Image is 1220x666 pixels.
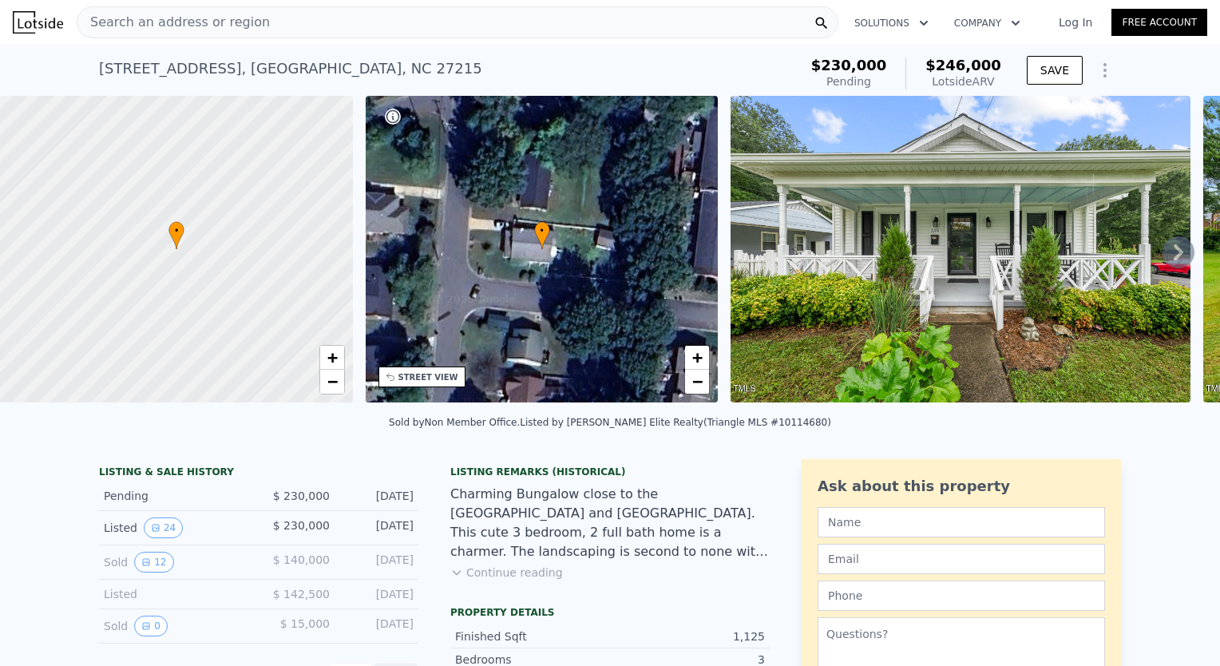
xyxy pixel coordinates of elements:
a: Zoom in [320,346,344,370]
span: $ 142,500 [273,588,330,601]
img: Lotside [13,11,63,34]
button: Company [941,9,1033,38]
div: [DATE] [343,552,414,573]
input: Name [818,507,1105,537]
button: Continue reading [450,565,563,581]
span: $ 230,000 [273,490,330,502]
div: • [534,221,550,249]
div: Listing Remarks (Historical) [450,466,770,478]
button: View historical data [134,552,173,573]
button: Solutions [842,9,941,38]
div: Listed [104,517,246,538]
span: $246,000 [925,57,1001,73]
div: [DATE] [343,517,414,538]
span: • [534,224,550,238]
a: Zoom out [320,370,344,394]
div: Lotside ARV [925,73,1001,89]
span: $ 15,000 [280,617,330,630]
button: View historical data [144,517,183,538]
button: Show Options [1089,54,1121,86]
span: $ 140,000 [273,553,330,566]
div: [DATE] [343,586,414,602]
div: Property details [450,606,770,619]
input: Phone [818,581,1105,611]
span: − [692,371,703,391]
a: Free Account [1111,9,1207,36]
div: 1,125 [610,628,765,644]
div: [DATE] [343,488,414,504]
div: Pending [104,488,246,504]
div: Sold [104,616,246,636]
div: Sold by Non Member Office . [389,417,520,428]
div: STREET VIEW [398,371,458,383]
a: Zoom out [685,370,709,394]
input: Email [818,544,1105,574]
div: Charming Bungalow close to the [GEOGRAPHIC_DATA] and [GEOGRAPHIC_DATA]. This cute 3 bedroom, 2 fu... [450,485,770,561]
button: View historical data [134,616,168,636]
a: Log In [1040,14,1111,30]
span: Search an address or region [77,13,270,32]
span: • [168,224,184,238]
span: + [692,347,703,367]
div: [STREET_ADDRESS] , [GEOGRAPHIC_DATA] , NC 27215 [99,57,482,80]
button: SAVE [1027,56,1083,85]
div: Listed by [PERSON_NAME] Elite Realty (Triangle MLS #10114680) [520,417,831,428]
img: Sale: 167401471 Parcel: 72576499 [731,96,1190,402]
div: Sold [104,552,246,573]
span: $230,000 [811,57,887,73]
div: [DATE] [343,616,414,636]
div: Listed [104,586,246,602]
div: Finished Sqft [455,628,610,644]
div: • [168,221,184,249]
span: − [327,371,337,391]
div: LISTING & SALE HISTORY [99,466,418,482]
span: $ 230,000 [273,519,330,532]
div: Ask about this property [818,475,1105,498]
div: Pending [811,73,887,89]
a: Zoom in [685,346,709,370]
span: + [327,347,337,367]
